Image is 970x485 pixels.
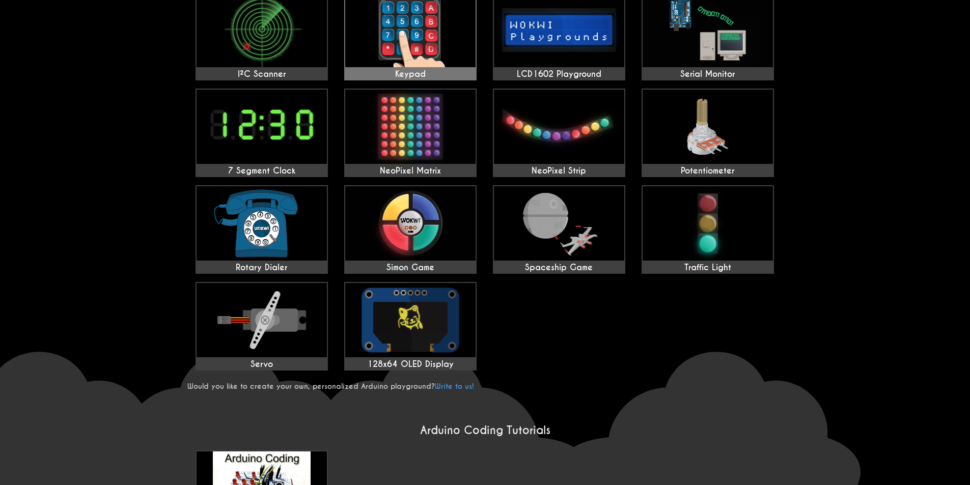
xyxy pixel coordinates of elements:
[345,166,476,176] div: NeoPixel Matrix
[197,166,327,176] div: 7 Segment Clock
[493,89,625,177] a: NeoPixel Strip
[435,382,474,391] a: Write to us!
[345,90,476,164] img: NeoPixel Matrix
[196,89,328,177] a: 7 Segment Clock
[344,282,477,370] a: 128x64 OLED Display
[345,283,476,357] img: 128x64 OLED Display
[344,89,477,177] a: NeoPixel Matrix
[345,186,476,261] img: Simon Game
[643,90,773,164] img: Potentiometer
[345,69,476,79] div: Keypad
[345,359,476,369] div: 128x64 OLED Display
[493,185,625,274] a: Spaceship Game
[494,90,624,164] img: NeoPixel Strip
[345,263,476,273] div: Simon Game
[642,89,774,177] a: Potentiometer
[196,185,328,274] a: Rotary Dialer
[197,263,327,273] div: Rotary Dialer
[642,185,774,274] a: Traffic Light
[643,69,773,79] div: Serial Monitor
[197,90,327,164] img: 7 Segment Clock
[494,69,624,79] div: LCD1602 Playground
[197,283,327,357] img: Servo
[187,423,783,437] h2: Arduino Coding Tutorials
[643,166,773,176] div: Potentiometer
[344,185,477,274] a: Simon Game
[197,359,327,369] div: Servo
[187,382,783,391] p: Would you like to create your own, personalized Arduino playground?
[643,186,773,261] img: Traffic Light
[196,282,328,370] a: Servo
[494,263,624,273] div: Spaceship Game
[494,186,624,261] img: Spaceship Game
[197,186,327,261] img: Rotary Dialer
[494,166,624,176] div: NeoPixel Strip
[643,263,773,273] div: Traffic Light
[197,69,327,79] div: I²C Scanner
